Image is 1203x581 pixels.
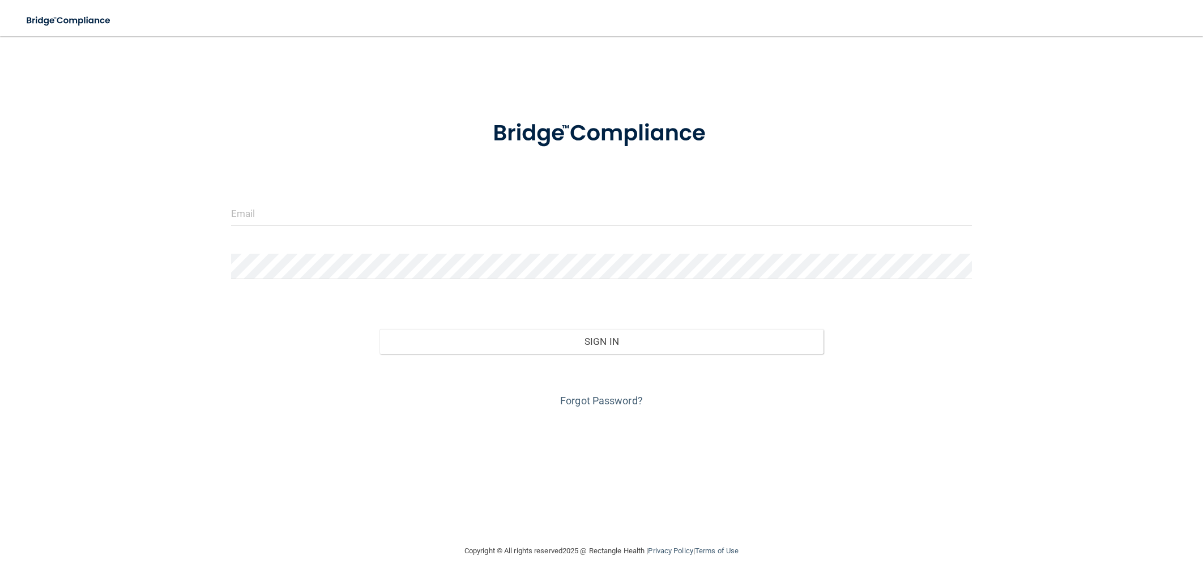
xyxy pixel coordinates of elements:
input: Email [231,200,972,226]
img: bridge_compliance_login_screen.278c3ca4.svg [17,9,121,32]
button: Sign In [379,329,824,354]
img: bridge_compliance_login_screen.278c3ca4.svg [470,104,733,163]
a: Privacy Policy [648,546,693,555]
a: Forgot Password? [560,395,643,407]
div: Copyright © All rights reserved 2025 @ Rectangle Health | | [395,533,808,569]
a: Terms of Use [695,546,739,555]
